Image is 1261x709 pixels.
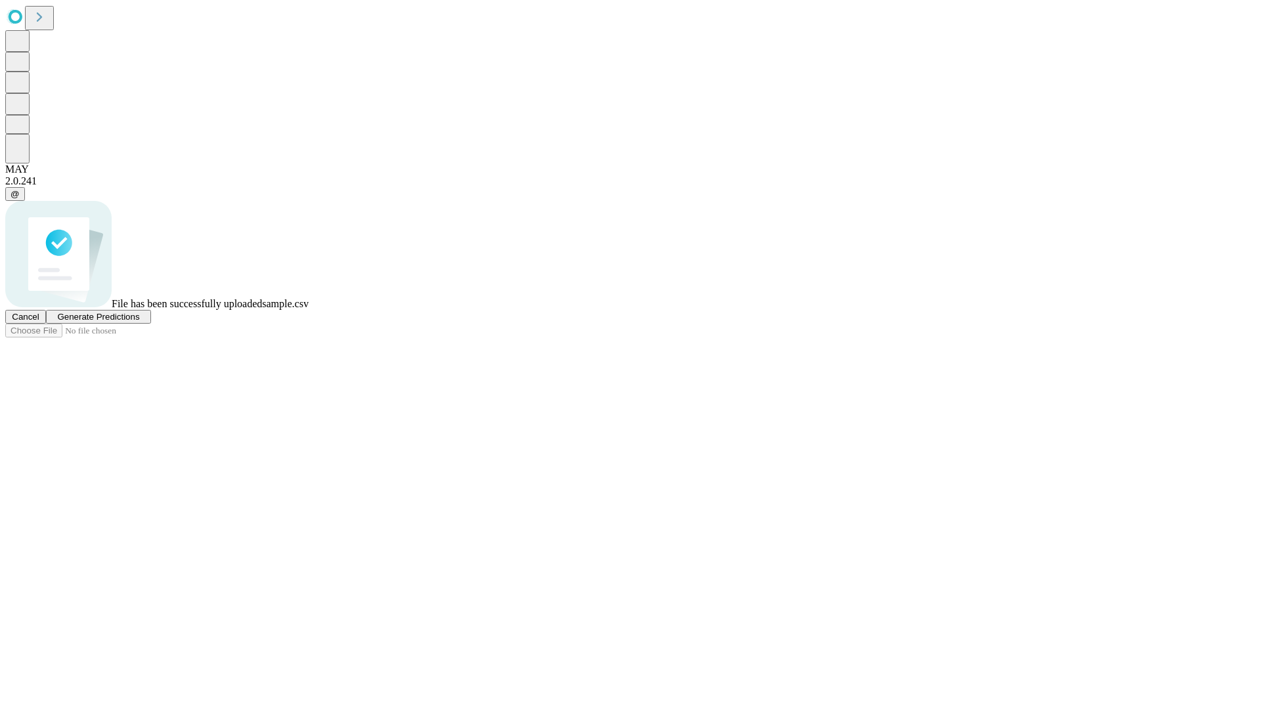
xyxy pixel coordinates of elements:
div: 2.0.241 [5,175,1256,187]
span: @ [11,189,20,199]
span: Generate Predictions [57,312,139,322]
span: Cancel [12,312,39,322]
span: File has been successfully uploaded [112,298,262,309]
button: @ [5,187,25,201]
button: Generate Predictions [46,310,151,324]
button: Cancel [5,310,46,324]
div: MAY [5,163,1256,175]
span: sample.csv [262,298,309,309]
